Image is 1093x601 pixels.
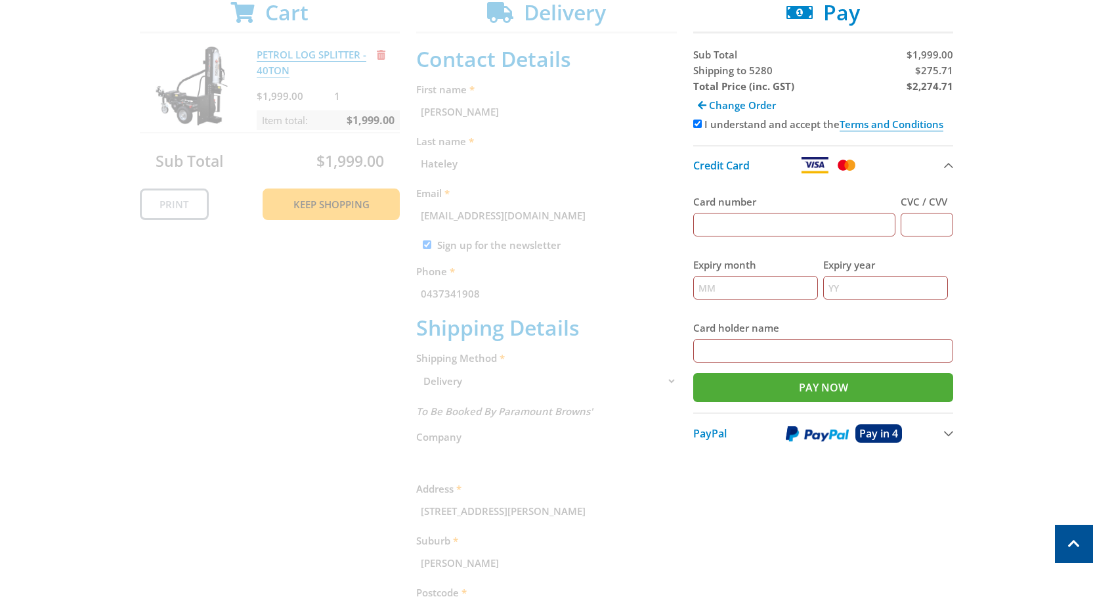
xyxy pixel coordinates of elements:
span: $275.71 [915,64,953,77]
input: MM [693,276,818,300]
button: Credit Card [693,145,954,184]
a: Terms and Conditions [840,118,943,131]
input: Please accept the terms and conditions. [693,120,702,128]
input: YY [823,276,948,300]
img: PayPal [786,426,849,442]
span: Pay in 4 [859,426,898,441]
span: Credit Card [693,158,750,173]
strong: Total Price (inc. GST) [693,79,794,93]
input: Pay Now [693,373,954,402]
img: Visa [800,157,829,173]
span: Shipping to 5280 [693,64,773,77]
span: Change Order [709,99,776,112]
label: I understand and accept the [704,118,943,131]
label: Expiry month [693,257,818,273]
span: $1,999.00 [907,48,953,61]
span: PayPal [693,426,727,441]
label: Card holder name [693,320,954,336]
a: Change Order [693,94,781,116]
label: CVC / CVV [901,194,953,210]
label: Expiry year [823,257,948,273]
strong: $2,274.71 [907,79,953,93]
img: Mastercard [835,157,858,173]
label: Card number [693,194,896,210]
button: PayPal Pay in 4 [693,412,954,453]
span: Sub Total [693,48,737,61]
